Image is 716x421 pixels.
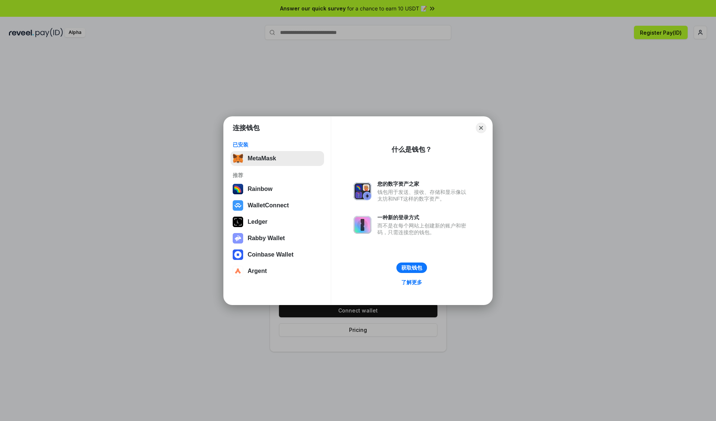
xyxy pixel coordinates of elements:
[248,219,267,225] div: Ledger
[354,182,371,200] img: svg+xml,%3Csvg%20xmlns%3D%22http%3A%2F%2Fwww.w3.org%2F2000%2Fsvg%22%20fill%3D%22none%22%20viewBox...
[230,247,324,262] button: Coinbase Wallet
[248,202,289,209] div: WalletConnect
[230,264,324,279] button: Argent
[233,141,322,148] div: 已安装
[377,214,470,221] div: 一种新的登录方式
[233,184,243,194] img: svg+xml,%3Csvg%20width%3D%22120%22%20height%3D%22120%22%20viewBox%3D%220%200%20120%20120%22%20fil...
[230,231,324,246] button: Rabby Wallet
[248,235,285,242] div: Rabby Wallet
[476,123,486,133] button: Close
[230,182,324,197] button: Rainbow
[233,123,260,132] h1: 连接钱包
[354,216,371,234] img: svg+xml,%3Csvg%20xmlns%3D%22http%3A%2F%2Fwww.w3.org%2F2000%2Fsvg%22%20fill%3D%22none%22%20viewBox...
[248,186,273,192] div: Rainbow
[230,198,324,213] button: WalletConnect
[248,155,276,162] div: MetaMask
[233,266,243,276] img: svg+xml,%3Csvg%20width%3D%2228%22%20height%3D%2228%22%20viewBox%3D%220%200%2028%2028%22%20fill%3D...
[377,222,470,236] div: 而不是在每个网站上创建新的账户和密码，只需连接您的钱包。
[233,153,243,164] img: svg+xml,%3Csvg%20fill%3D%22none%22%20height%3D%2233%22%20viewBox%3D%220%200%2035%2033%22%20width%...
[401,264,422,271] div: 获取钱包
[377,189,470,202] div: 钱包用于发送、接收、存储和显示像以太坊和NFT这样的数字资产。
[392,145,432,154] div: 什么是钱包？
[233,217,243,227] img: svg+xml,%3Csvg%20xmlns%3D%22http%3A%2F%2Fwww.w3.org%2F2000%2Fsvg%22%20width%3D%2228%22%20height%3...
[248,268,267,274] div: Argent
[401,279,422,286] div: 了解更多
[233,233,243,244] img: svg+xml,%3Csvg%20xmlns%3D%22http%3A%2F%2Fwww.w3.org%2F2000%2Fsvg%22%20fill%3D%22none%22%20viewBox...
[233,249,243,260] img: svg+xml,%3Csvg%20width%3D%2228%22%20height%3D%2228%22%20viewBox%3D%220%200%2028%2028%22%20fill%3D...
[396,263,427,273] button: 获取钱包
[230,151,324,166] button: MetaMask
[233,172,322,179] div: 推荐
[248,251,293,258] div: Coinbase Wallet
[377,180,470,187] div: 您的数字资产之家
[397,277,427,287] a: 了解更多
[233,200,243,211] img: svg+xml,%3Csvg%20width%3D%2228%22%20height%3D%2228%22%20viewBox%3D%220%200%2028%2028%22%20fill%3D...
[230,214,324,229] button: Ledger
